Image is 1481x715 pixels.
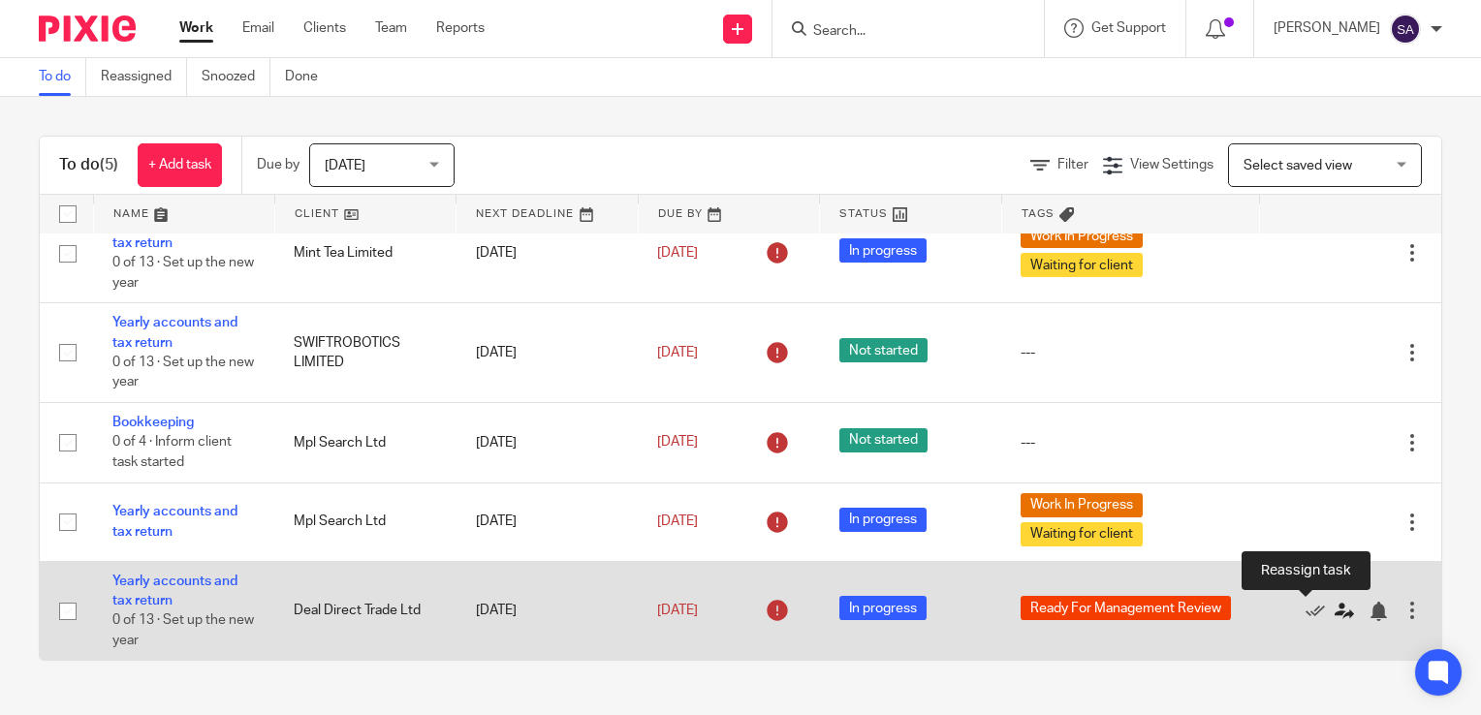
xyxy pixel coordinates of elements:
[112,505,237,538] a: Yearly accounts and tax return
[112,316,237,349] a: Yearly accounts and tax return
[202,58,270,96] a: Snoozed
[274,303,456,403] td: SWIFTROBOTICS LIMITED
[100,157,118,172] span: (5)
[657,514,698,528] span: [DATE]
[1021,493,1143,517] span: Work In Progress
[1021,433,1240,452] div: ---
[1021,224,1143,248] span: Work In Progress
[1390,14,1421,45] img: svg%3E
[839,338,928,362] span: Not started
[657,604,698,617] span: [DATE]
[242,18,274,38] a: Email
[1021,343,1240,362] div: ---
[1130,158,1213,171] span: View Settings
[303,18,346,38] a: Clients
[457,303,638,403] td: [DATE]
[1021,522,1143,546] span: Waiting for client
[657,436,698,450] span: [DATE]
[1306,601,1335,620] a: Mark as done
[112,436,232,470] span: 0 of 4 · Inform client task started
[59,155,118,175] h1: To do
[1021,596,1231,620] span: Ready For Management Review
[112,217,237,250] a: Yearly accounts and tax return
[101,58,187,96] a: Reassigned
[457,482,638,561] td: [DATE]
[436,18,485,38] a: Reports
[274,403,456,482] td: Mpl Search Ltd
[112,416,194,429] a: Bookkeeping
[1022,208,1055,219] span: Tags
[457,203,638,303] td: [DATE]
[274,561,456,660] td: Deal Direct Trade Ltd
[179,18,213,38] a: Work
[1091,21,1166,35] span: Get Support
[274,482,456,561] td: Mpl Search Ltd
[39,16,136,42] img: Pixie
[457,403,638,482] td: [DATE]
[839,508,927,532] span: In progress
[1274,18,1380,38] p: [PERSON_NAME]
[257,155,299,174] p: Due by
[112,575,237,607] a: Yearly accounts and tax return
[375,18,407,38] a: Team
[811,23,986,41] input: Search
[657,346,698,359] span: [DATE]
[112,356,254,389] span: 0 of 13 · Set up the new year
[1244,159,1352,172] span: Select saved view
[112,256,254,290] span: 0 of 13 · Set up the new year
[839,428,928,452] span: Not started
[457,561,638,660] td: [DATE]
[285,58,332,96] a: Done
[138,143,222,187] a: + Add task
[657,246,698,260] span: [DATE]
[839,238,927,263] span: In progress
[39,58,86,96] a: To do
[325,159,365,172] span: [DATE]
[112,613,254,647] span: 0 of 13 · Set up the new year
[274,203,456,303] td: Mint Tea Limited
[1057,158,1088,171] span: Filter
[1021,253,1143,277] span: Waiting for client
[839,596,927,620] span: In progress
